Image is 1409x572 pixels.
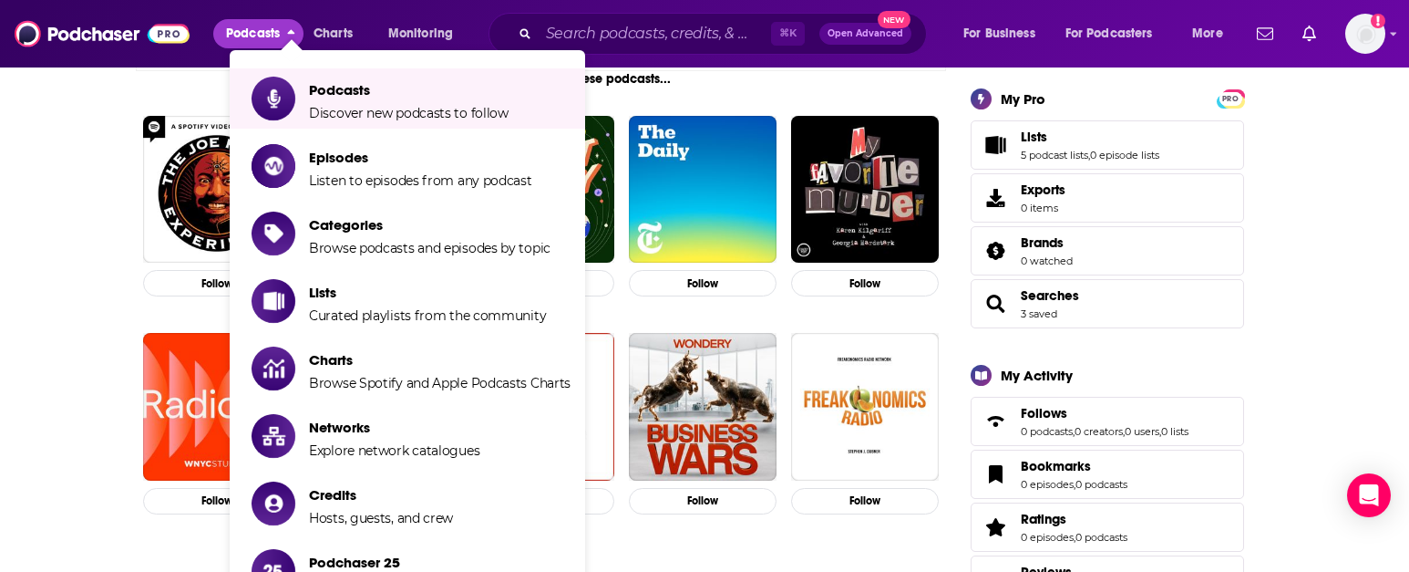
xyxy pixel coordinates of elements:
span: ⌘ K [771,22,805,46]
span: Exports [1021,182,1065,198]
span: , [1074,478,1075,491]
button: close menu [213,19,303,48]
a: Brands [1021,234,1073,251]
span: Browse Spotify and Apple Podcasts Charts [309,375,571,391]
button: open menu [1054,19,1179,48]
button: Follow [791,488,939,515]
input: Search podcasts, credits, & more... [539,19,771,48]
span: Brands [971,226,1244,276]
span: Listen to episodes from any podcast [309,172,532,189]
span: New [878,11,910,28]
span: Credits [309,486,453,504]
a: Charts [302,19,364,48]
a: 3 saved [1021,307,1057,320]
button: Follow [791,270,939,296]
div: My Activity [1001,367,1073,384]
span: , [1123,425,1125,438]
span: Monitoring [388,21,453,47]
button: Follow [629,270,776,296]
span: Browse podcasts and episodes by topic [309,240,550,256]
a: 0 lists [1161,425,1188,438]
a: 0 episode lists [1090,149,1159,161]
img: The Daily [629,116,776,264]
a: 0 episodes [1021,478,1074,491]
button: Open AdvancedNew [819,23,911,45]
img: Podchaser - Follow, Share and Rate Podcasts [15,16,190,51]
a: 0 episodes [1021,531,1074,544]
span: Open Advanced [828,29,903,38]
span: Podcasts [309,81,509,99]
a: 0 podcasts [1021,425,1073,438]
span: Hosts, guests, and crew [309,510,453,526]
a: Follows [977,409,1013,434]
a: Show notifications dropdown [1250,18,1280,49]
a: Exports [971,173,1244,223]
button: Follow [629,488,776,515]
span: Logged in as Padilla_3 [1345,14,1385,54]
span: For Business [963,21,1035,47]
span: , [1088,149,1090,161]
span: Searches [1021,287,1079,304]
span: Curated playlists from the community [309,307,546,324]
span: Podchaser 25 [309,554,428,571]
span: Follows [971,397,1244,446]
span: , [1159,425,1161,438]
img: The Joe Rogan Experience [143,116,291,264]
span: Lists [309,284,546,301]
svg: Add a profile image [1371,14,1385,28]
a: 0 watched [1021,255,1073,267]
img: My Favorite Murder with Karen Kilgariff and Georgia Hardstark [791,116,939,264]
span: More [1192,21,1223,47]
span: Bookmarks [971,450,1244,499]
a: Ratings [1021,511,1127,527]
div: Search podcasts, credits, & more... [506,13,944,55]
img: Radiolab [143,333,291,481]
div: Not sure who to follow? Try these podcasts... [136,71,946,87]
a: 0 podcasts [1075,531,1127,544]
a: Lists [1021,129,1159,145]
span: Networks [309,419,479,436]
span: Charts [309,351,571,369]
span: For Podcasters [1065,21,1153,47]
img: Business Wars [629,333,776,481]
a: 5 podcast lists [1021,149,1088,161]
span: Episodes [309,149,532,166]
div: Open Intercom Messenger [1347,473,1391,517]
a: Brands [977,238,1013,264]
span: Bookmarks [1021,458,1091,474]
span: Ratings [1021,511,1066,527]
div: My Pro [1001,90,1045,108]
img: User Profile [1345,14,1385,54]
a: 0 creators [1075,425,1123,438]
a: 0 podcasts [1075,478,1127,491]
a: Bookmarks [1021,458,1127,474]
a: Lists [977,132,1013,158]
span: Searches [971,279,1244,328]
a: Ratings [977,515,1013,540]
button: open menu [375,19,477,48]
a: 0 users [1125,425,1159,438]
img: Freakonomics Radio [791,333,939,481]
button: Follow [143,488,291,515]
button: open menu [951,19,1058,48]
span: Lists [971,120,1244,170]
a: PRO [1219,91,1241,105]
span: Discover new podcasts to follow [309,105,509,121]
span: Follows [1021,405,1067,421]
a: Show notifications dropdown [1295,18,1323,49]
span: PRO [1219,92,1241,106]
span: Lists [1021,129,1047,145]
button: Show profile menu [1345,14,1385,54]
span: Explore network catalogues [309,442,479,459]
button: open menu [1179,19,1246,48]
a: Searches [977,291,1013,317]
span: Charts [314,21,353,47]
span: , [1073,425,1075,438]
